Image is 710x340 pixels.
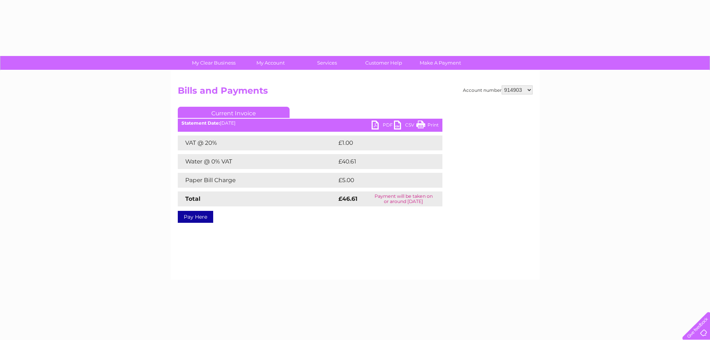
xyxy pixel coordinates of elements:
a: Services [296,56,358,70]
div: Account number [463,85,533,94]
strong: Total [185,195,201,202]
div: [DATE] [178,121,442,126]
a: Current Invoice [178,107,290,118]
td: Paper Bill Charge [178,173,337,188]
a: Customer Help [353,56,414,70]
td: £5.00 [337,173,425,188]
td: VAT @ 20% [178,135,337,150]
a: My Clear Business [183,56,244,70]
td: £1.00 [337,135,425,150]
a: My Account [240,56,301,70]
b: Statement Date: [182,120,220,126]
a: Print [416,121,439,131]
h2: Bills and Payments [178,85,533,100]
td: Water @ 0% VAT [178,154,337,169]
a: PDF [372,121,394,131]
td: £40.61 [337,154,427,169]
a: Pay Here [178,211,213,223]
a: Make A Payment [410,56,471,70]
a: CSV [394,121,416,131]
td: Payment will be taken on or around [DATE] [365,191,442,206]
strong: £46.61 [338,195,357,202]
